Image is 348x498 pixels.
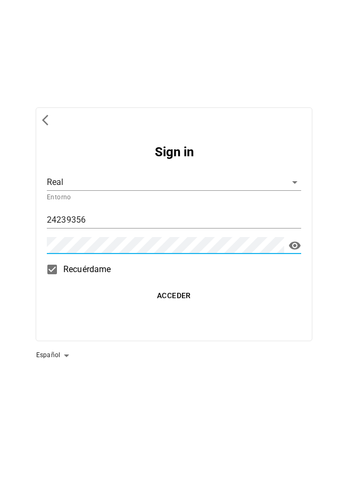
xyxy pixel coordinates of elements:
[47,174,301,191] div: Real
[47,212,301,229] input: Número de usuario
[63,263,111,276] span: Recuérdame
[51,289,297,302] span: Acceder
[36,347,73,364] div: Español
[47,145,301,159] h2: Sign in
[39,111,58,130] button: back to previous environments
[47,286,301,306] button: Acceder
[288,233,301,258] button: toggle password visibility
[47,192,301,203] p: Entorno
